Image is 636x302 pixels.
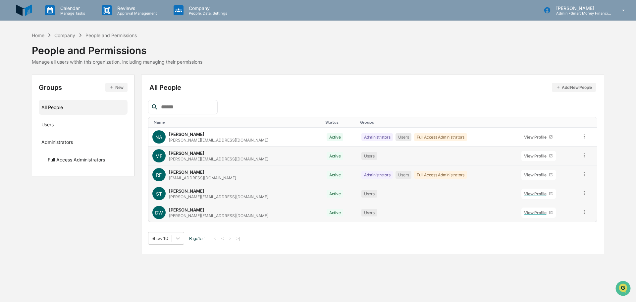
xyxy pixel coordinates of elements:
div: View Profile [524,191,549,196]
a: 🔎Data Lookup [4,93,44,105]
p: Manage Tasks [55,11,88,16]
button: New [105,83,128,92]
p: Reviews [112,5,160,11]
button: < [219,236,226,241]
span: NA [155,134,162,140]
div: Users [361,209,377,216]
span: ST [156,191,162,197]
div: Manage all users within this organization, including managing their permissions [32,59,202,65]
div: [PERSON_NAME] [169,207,204,212]
p: Company [184,5,231,11]
div: Start new chat [23,51,109,57]
div: Active [327,209,344,216]
div: We're available if you need us! [23,57,84,63]
div: [PERSON_NAME][EMAIL_ADDRESS][DOMAIN_NAME] [169,213,268,218]
div: Toggle SortBy [520,120,574,125]
div: Company [54,32,75,38]
iframe: Open customer support [615,280,633,298]
span: Page 1 of 1 [189,236,206,241]
div: [PERSON_NAME][EMAIL_ADDRESS][DOMAIN_NAME] [169,138,268,143]
a: View Profile [521,189,556,199]
div: 🗄️ [48,84,53,90]
div: All People [41,102,125,113]
div: [PERSON_NAME] [169,169,204,175]
p: [PERSON_NAME] [551,5,612,11]
button: Add New People [552,83,596,92]
span: Data Lookup [13,96,42,103]
button: Start new chat [113,53,121,61]
div: Full Access Administrators [414,171,467,179]
a: View Profile [521,208,556,218]
div: Full Access Administrators [48,157,105,165]
img: logo [16,2,32,18]
div: 🖐️ [7,84,12,90]
div: View Profile [524,172,549,177]
div: Toggle SortBy [360,120,515,125]
p: Approval Management [112,11,160,16]
a: View Profile [521,170,556,180]
div: Home [32,32,44,38]
p: Calendar [55,5,88,11]
span: Pylon [66,112,80,117]
div: [PERSON_NAME] [169,188,204,194]
div: View Profile [524,210,549,215]
div: Users [396,171,411,179]
div: Users [361,190,377,198]
div: Toggle SortBy [582,120,594,125]
span: RF [156,172,162,178]
div: View Profile [524,153,549,158]
div: People and Permissions [32,39,202,56]
div: [PERSON_NAME][EMAIL_ADDRESS][DOMAIN_NAME] [169,156,268,161]
p: How can we help? [7,14,121,25]
div: Toggle SortBy [325,120,355,125]
span: Preclearance [13,84,43,90]
a: 🗄️Attestations [45,81,85,93]
a: View Profile [521,132,556,142]
div: All People [149,83,596,92]
div: [EMAIL_ADDRESS][DOMAIN_NAME] [169,175,236,180]
div: Active [327,133,344,141]
button: |< [211,236,218,241]
div: 🔎 [7,97,12,102]
a: Powered byPylon [47,112,80,117]
div: Groups [39,83,128,92]
div: Users [396,133,411,141]
span: DW [155,210,163,215]
div: Active [327,171,344,179]
p: Admin • Smart Money Financial Advisors [551,11,612,16]
span: Attestations [55,84,82,90]
div: Users [41,122,54,130]
button: > [227,236,234,241]
div: People and Permissions [85,32,137,38]
img: 1746055101610-c473b297-6a78-478c-a979-82029cc54cd1 [7,51,19,63]
div: Administrators [361,133,393,141]
a: View Profile [521,151,556,161]
div: Active [327,152,344,160]
div: [PERSON_NAME] [169,151,204,156]
div: [PERSON_NAME][EMAIL_ADDRESS][DOMAIN_NAME] [169,194,268,199]
div: [PERSON_NAME] [169,132,204,137]
div: Administrators [361,171,393,179]
div: Full Access Administrators [414,133,467,141]
div: Users [361,152,377,160]
div: View Profile [524,135,549,140]
span: MF [155,153,162,159]
a: 🖐️Preclearance [4,81,45,93]
div: Administrators [41,139,73,147]
div: Active [327,190,344,198]
p: People, Data, Settings [184,11,231,16]
div: Toggle SortBy [154,120,320,125]
button: >| [234,236,242,241]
